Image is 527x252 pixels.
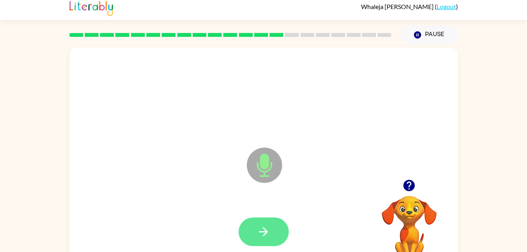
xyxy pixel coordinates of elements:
div: ( ) [361,3,458,10]
a: Logout [437,3,456,10]
span: Whaleja [PERSON_NAME] [361,3,435,10]
button: Pause [401,26,458,44]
